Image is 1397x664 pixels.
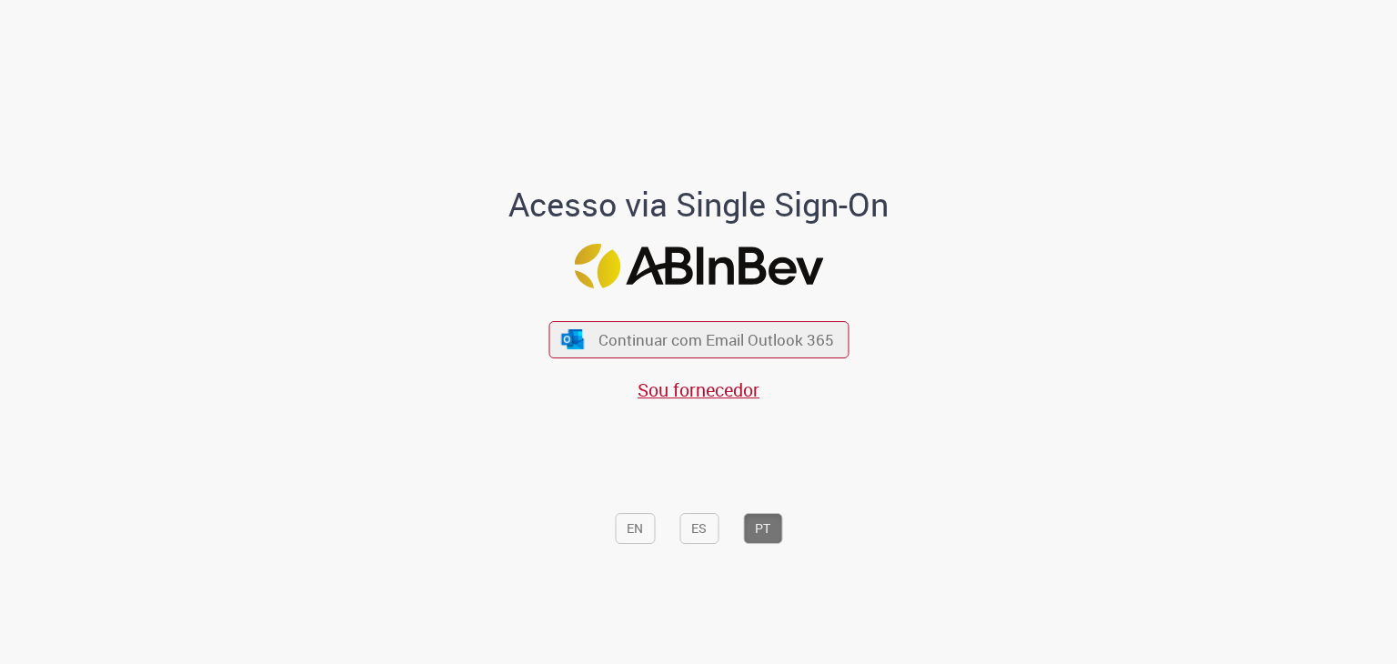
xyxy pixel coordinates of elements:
[615,513,655,544] button: EN
[574,244,823,288] img: Logo ABInBev
[548,321,849,358] button: ícone Azure/Microsoft 360 Continuar com Email Outlook 365
[598,329,834,350] span: Continuar com Email Outlook 365
[638,377,759,402] a: Sou fornecedor
[560,330,586,349] img: ícone Azure/Microsoft 360
[743,513,782,544] button: PT
[679,513,719,544] button: ES
[447,186,951,223] h1: Acesso via Single Sign-On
